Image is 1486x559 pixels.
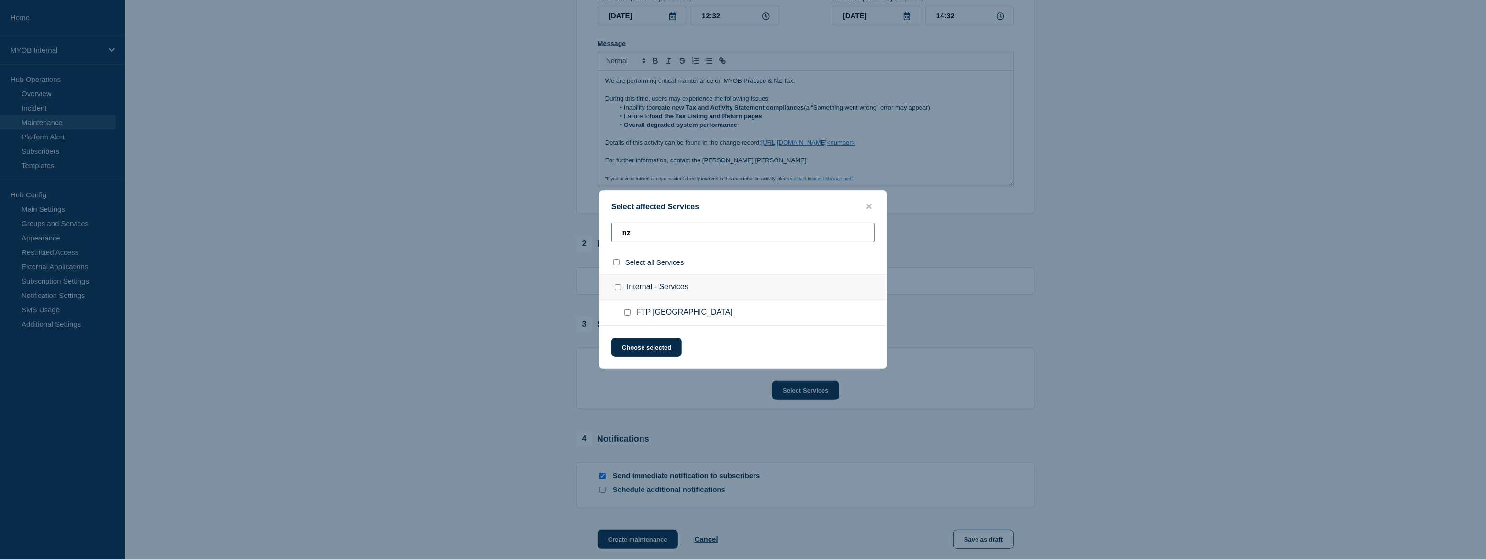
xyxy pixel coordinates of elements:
[611,338,682,357] button: Choose selected
[613,259,620,265] input: select all checkbox
[864,202,875,211] button: close button
[624,309,631,316] input: FTP NZ checkbox
[599,202,887,211] div: Select affected Services
[615,284,621,290] input: Internal - Services checkbox
[636,308,732,318] span: FTP [GEOGRAPHIC_DATA]
[599,274,887,300] div: Internal - Services
[625,258,684,266] span: Select all Services
[611,223,875,242] input: Search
